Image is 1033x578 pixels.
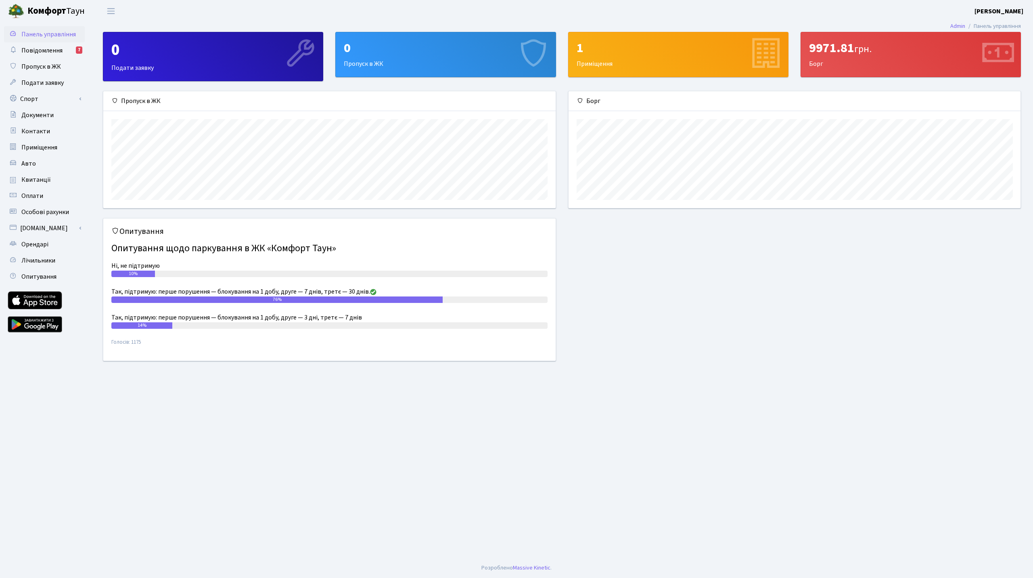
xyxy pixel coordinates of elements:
[4,26,85,42] a: Панель управління
[4,123,85,139] a: Контакти
[568,32,788,77] a: 1Приміщення
[21,272,56,281] span: Опитування
[111,338,548,353] small: Голосів: 1175
[21,175,51,184] span: Квитанції
[4,252,85,269] a: Лічильники
[569,91,1021,111] div: Борг
[577,40,780,56] div: 1
[21,143,57,152] span: Приміщення
[111,40,315,60] div: 0
[4,42,85,59] a: Повідомлення7
[4,220,85,236] a: [DOMAIN_NAME]
[21,30,76,39] span: Панель управління
[21,127,50,136] span: Контакти
[854,42,872,56] span: грн.
[809,40,1012,56] div: 9971.81
[111,227,548,236] h5: Опитування
[21,208,69,216] span: Особові рахунки
[21,240,48,249] span: Орендарі
[344,40,547,56] div: 0
[111,261,548,271] div: Ні, не підтримую
[4,172,85,188] a: Квитанції
[974,6,1023,16] a: [PERSON_NAME]
[4,91,85,107] a: Спорт
[111,296,443,303] div: 76%
[76,46,82,54] div: 7
[111,322,172,329] div: 14%
[103,91,556,111] div: Пропуск в ЖК
[950,22,965,30] a: Admin
[21,62,61,71] span: Пропуск в ЖК
[4,139,85,156] a: Приміщення
[21,159,36,168] span: Авто
[111,287,548,296] div: Так, підтримую: перше порушення — блокування на 1 добу, друге — 7 днів, третє — 30 днів.
[569,32,788,77] div: Приміщення
[4,236,85,252] a: Орендарі
[21,191,43,200] span: Оплати
[8,3,24,19] img: logo.png
[336,32,555,77] div: Пропуск в ЖК
[4,269,85,285] a: Опитування
[21,78,64,87] span: Подати заявку
[4,204,85,220] a: Особові рахунки
[513,563,550,572] a: Massive Kinetic
[4,156,85,172] a: Авто
[335,32,556,77] a: 0Пропуск в ЖК
[27,4,66,17] b: Комфорт
[21,46,63,55] span: Повідомлення
[801,32,1020,77] div: Борг
[111,313,548,322] div: Так, підтримую: перше порушення — блокування на 1 добу, друге — 3 дні, третє — 7 днів
[938,18,1033,35] nav: breadcrumb
[4,188,85,204] a: Оплати
[27,4,85,18] span: Таун
[4,75,85,91] a: Подати заявку
[21,256,55,265] span: Лічильники
[101,4,121,18] button: Переключити навігацію
[481,563,552,572] div: Розроблено .
[974,7,1023,16] b: [PERSON_NAME]
[111,271,155,277] div: 10%
[965,22,1021,31] li: Панель управління
[103,32,323,81] div: Подати заявку
[4,107,85,123] a: Документи
[21,111,54,120] span: Документи
[4,59,85,75] a: Пропуск в ЖК
[111,240,548,258] h4: Опитування щодо паркування в ЖК «Комфорт Таун»
[103,32,323,81] a: 0Подати заявку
